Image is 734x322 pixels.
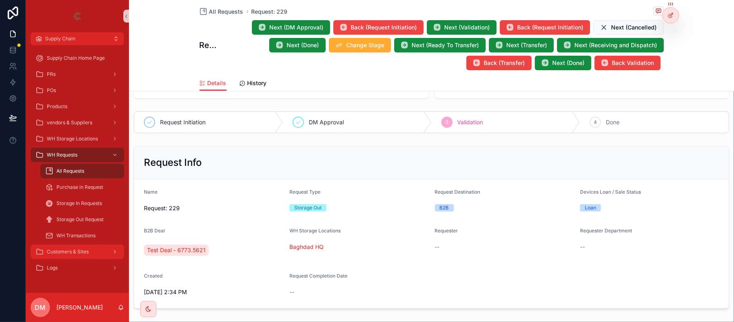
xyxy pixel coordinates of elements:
a: Storage Out Request [40,212,124,227]
span: [DATE] 2:34 PM [144,288,283,296]
button: Back (Request Initiation) [500,20,590,35]
span: 3 [445,119,448,125]
a: All Requests [40,164,124,178]
a: All Requests [200,8,243,16]
span: Validation [457,118,483,126]
span: Next (Done) [287,41,319,49]
span: Test Deal - 6773.5621 [147,246,206,254]
span: Details [208,79,227,87]
span: Change Stage [347,41,385,49]
span: All Requests [56,168,84,174]
button: Supply Chain [31,32,124,45]
span: Next (Receiving and Dispatch) [575,41,657,49]
span: Request Type [289,189,320,195]
span: Purchase in Request [56,184,103,190]
span: Supply Chain Home Page [47,55,105,61]
div: Storage Out [294,204,322,211]
a: Purchase in Request [40,180,124,194]
button: Next (Validation) [427,20,497,35]
button: Change Stage [329,38,391,52]
span: POs [47,87,56,94]
a: Request: 229 [252,8,288,16]
span: Next (Cancelled) [611,23,657,31]
span: -- [435,243,440,251]
span: PRs [47,71,56,77]
span: Devices Loan / Sale Status [580,189,641,195]
a: WH Transactions [40,228,124,243]
span: Next (Transfer) [507,41,547,49]
span: History [247,79,267,87]
span: Requester Department [580,228,632,234]
h2: Request Info [144,156,202,169]
button: Back Validation [595,56,661,70]
a: vendors & Suppliers [31,115,124,130]
span: Name [144,189,158,195]
span: Back Validation [612,59,654,67]
span: Next (Validation) [445,23,490,31]
div: B2B [440,204,449,211]
span: Created [144,273,162,279]
span: Back (Request Initiation) [351,23,417,31]
a: POs [31,83,124,98]
span: Requester [435,228,458,234]
span: WH Storage Locations [47,136,98,142]
span: Customers & Sites [47,249,89,255]
span: vendors & Suppliers [47,119,92,126]
span: Request Initiation [160,118,206,126]
span: Logs [47,265,58,271]
span: Next (Done) [553,59,585,67]
a: History [239,76,267,92]
span: 4 [594,119,597,125]
span: Next (Ready To Transfer) [412,41,479,49]
p: [PERSON_NAME] [56,303,103,312]
span: Request Destination [435,189,480,195]
span: Back (Transfer) [484,59,525,67]
button: Next (Done) [535,56,591,70]
button: Next (Ready To Transfer) [394,38,486,52]
button: Next (Transfer) [489,38,554,52]
h1: Request: 229 [200,40,222,51]
a: Details [200,76,227,91]
span: Storage In Requests [56,200,102,207]
span: WH Storage Locations [289,228,341,234]
a: Storage In Requests [40,196,124,211]
button: Next (DM Approval) [252,20,330,35]
span: DM Approval [309,118,344,126]
button: Next (Cancelled) [593,20,664,35]
span: Products [47,103,67,110]
a: Supply Chain Home Page [31,51,124,65]
span: Done [606,118,620,126]
a: PRs [31,67,124,82]
span: Storage Out Request [56,216,104,223]
div: Loan [585,204,596,211]
button: Next (Receiving and Dispatch) [557,38,664,52]
button: Back (Transfer) [466,56,532,70]
span: Supply Chain [45,36,75,42]
span: WH Requests [47,152,77,158]
a: Customers & Sites [31,245,124,259]
span: WH Transactions [56,232,96,239]
span: DM [35,303,46,312]
span: Request: 229 [144,204,283,212]
span: Next (DM Approval) [270,23,324,31]
span: Back (Request Initiation) [518,23,584,31]
img: App logo [71,10,84,23]
a: Products [31,99,124,114]
span: All Requests [209,8,243,16]
button: Next (Done) [269,38,326,52]
span: Request Completion Date [289,273,347,279]
a: WH Storage Locations [31,132,124,146]
a: Test Deal - 6773.5621 [144,245,209,256]
a: WH Requests [31,148,124,162]
div: scrollable content [26,45,129,286]
a: Logs [31,261,124,275]
button: Back (Request Initiation) [333,20,424,35]
a: Baghdad HQ [289,243,324,251]
span: B2B Deal [144,228,165,234]
span: -- [289,288,294,296]
span: -- [580,243,585,251]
